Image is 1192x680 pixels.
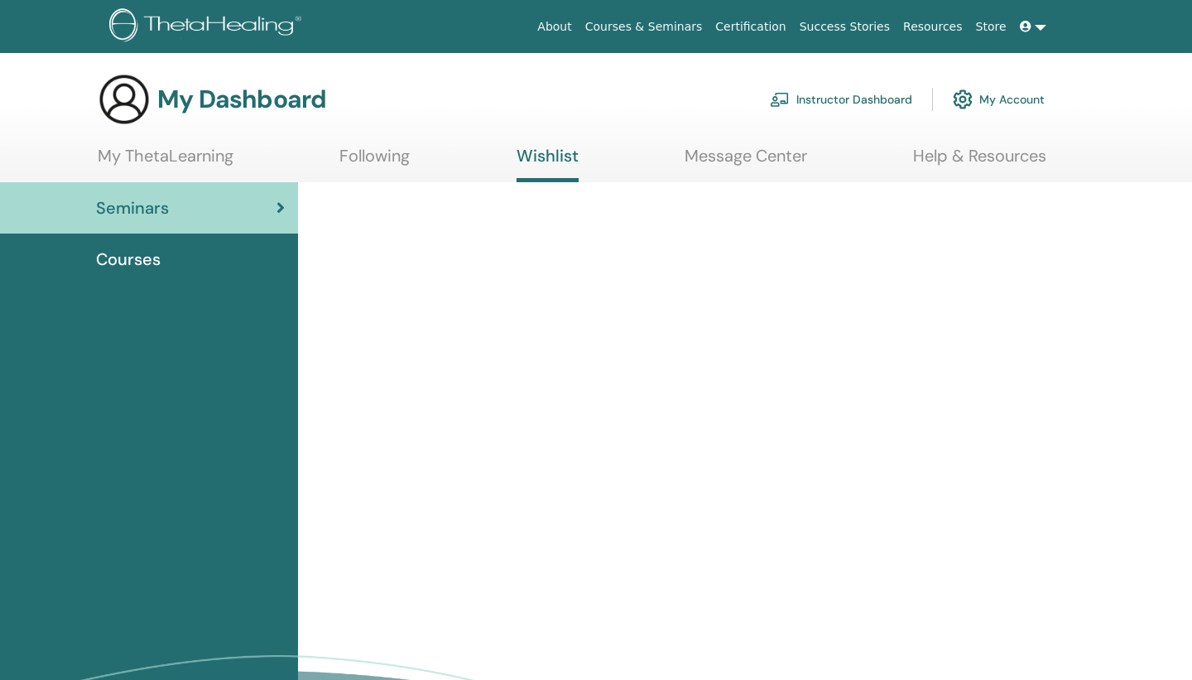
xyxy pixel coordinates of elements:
a: Instructor Dashboard [770,81,912,118]
a: About [531,12,578,42]
a: Following [339,146,410,178]
img: logo.png [109,8,307,46]
a: Courses & Seminars [579,12,709,42]
a: Success Stories [793,12,896,42]
a: Message Center [685,146,807,178]
img: generic-user-icon.jpg [98,73,151,126]
a: Resources [896,12,969,42]
a: Certification [709,12,792,42]
a: Store [969,12,1013,42]
span: Seminars [96,195,169,220]
a: Help & Resources [913,146,1046,178]
a: My Account [953,81,1045,118]
span: Courses [96,247,161,272]
h3: My Dashboard [157,84,326,114]
a: Wishlist [517,146,579,182]
a: My ThetaLearning [98,146,233,178]
img: cog.svg [953,85,973,113]
img: chalkboard-teacher.svg [770,92,790,107]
